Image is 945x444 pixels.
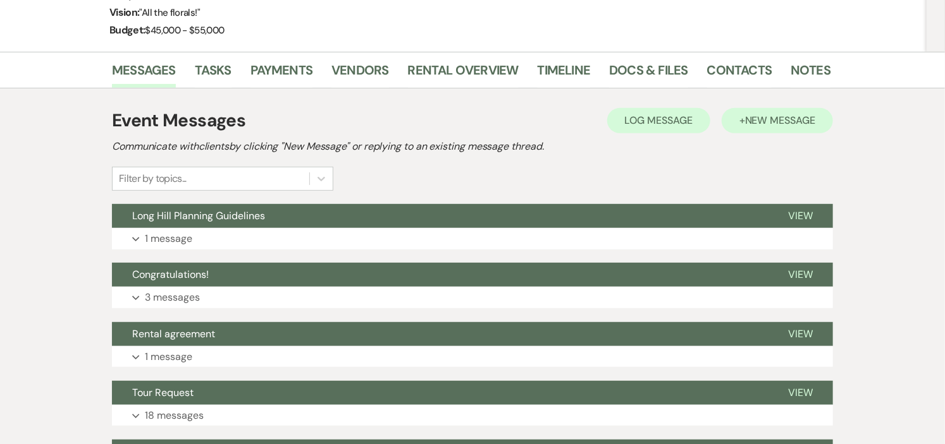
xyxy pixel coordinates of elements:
[707,60,772,88] a: Contacts
[408,60,519,88] a: Rental Overview
[112,228,833,249] button: 1 message
[112,107,245,134] h1: Event Messages
[112,139,833,154] h2: Communicate with clients by clicking "New Message" or replying to an existing message thread.
[109,6,140,19] span: Vision:
[791,60,831,88] a: Notes
[140,6,201,19] span: " All the florals! "
[625,114,693,127] span: Log Message
[145,289,200,306] p: 3 messages
[132,386,194,399] span: Tour Request
[768,381,833,405] button: View
[250,60,313,88] a: Payments
[788,386,813,399] span: View
[112,287,833,308] button: 3 messages
[538,60,591,88] a: Timeline
[119,171,187,186] div: Filter by topics...
[607,108,710,133] button: Log Message
[145,349,192,365] p: 1 message
[145,407,204,424] p: 18 messages
[112,204,768,228] button: Long Hill Planning Guidelines
[768,322,833,346] button: View
[112,60,176,88] a: Messages
[109,23,145,37] span: Budget:
[132,209,265,222] span: Long Hill Planning Guidelines
[745,114,815,127] span: New Message
[768,263,833,287] button: View
[788,268,813,281] span: View
[112,322,768,346] button: Rental agreement
[195,60,232,88] a: Tasks
[768,204,833,228] button: View
[722,108,833,133] button: +New Message
[609,60,688,88] a: Docs & Files
[112,263,768,287] button: Congratulations!
[788,209,813,222] span: View
[788,327,813,340] span: View
[112,405,833,426] button: 18 messages
[145,24,225,37] span: $45,000 - $55,000
[112,381,768,405] button: Tour Request
[132,327,215,340] span: Rental agreement
[331,60,388,88] a: Vendors
[145,231,192,247] p: 1 message
[112,346,833,368] button: 1 message
[132,268,209,281] span: Congratulations!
